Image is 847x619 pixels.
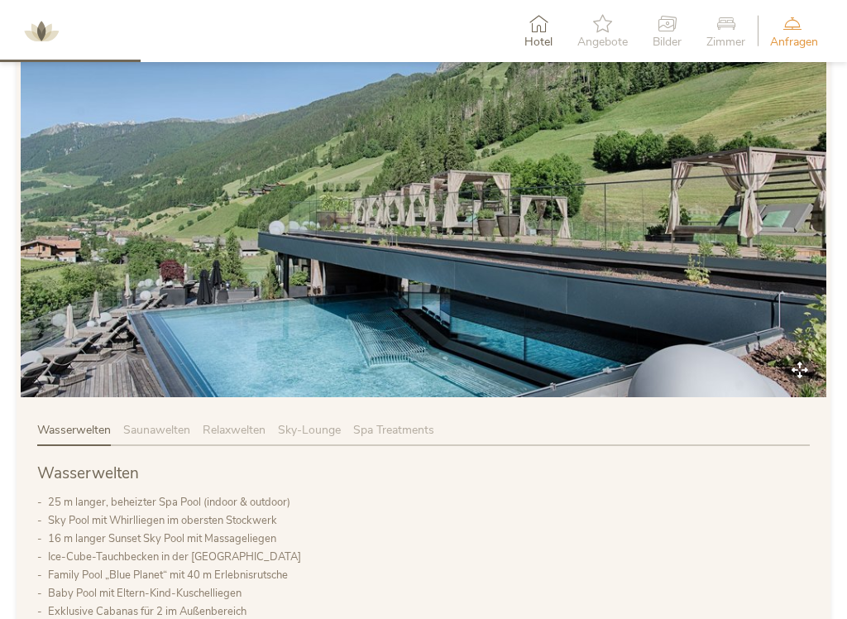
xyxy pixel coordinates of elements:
span: Wasserwelten [37,422,111,438]
li: 25 m langer, beheizter Spa Pool (indoor & outdoor) [48,493,810,511]
li: Ice-Cube-Tauchbecken in der [GEOGRAPHIC_DATA] [48,548,810,566]
span: Bilder [653,36,682,48]
li: Sky Pool mit Whirlliegen im obersten Stockwerk [48,511,810,530]
img: AMONTI & LUNARIS Wellnessresort [17,7,66,56]
li: Family Pool „Blue Planet“ mit 40 m Erlebnisrutsche [48,566,810,584]
span: Zimmer [706,36,745,48]
span: Angebote [577,36,628,48]
span: Wasserwelten [37,463,139,484]
li: Baby Pool mit Eltern-Kind-Kuschelliegen [48,584,810,602]
span: Saunawelten [123,422,190,438]
span: Spa Treatments [353,422,434,438]
li: 16 m langer Sunset Sky Pool mit Massageliegen [48,530,810,548]
span: Hotel [524,36,553,48]
span: Relaxwelten [203,422,266,438]
a: AMONTI & LUNARIS Wellnessresort [17,25,66,36]
span: Anfragen [770,36,818,48]
span: Sky-Lounge [278,422,341,438]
